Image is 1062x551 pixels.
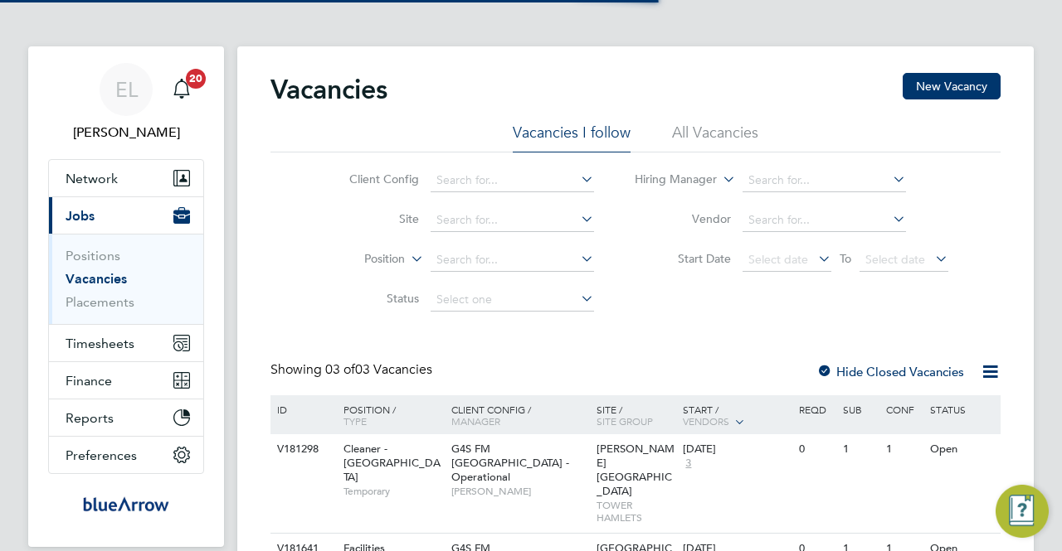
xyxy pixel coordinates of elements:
[66,248,120,263] a: Positions
[66,294,134,310] a: Placements
[835,248,856,269] span: To
[48,491,204,517] a: Go to home page
[636,251,731,266] label: Start Date
[115,79,138,100] span: EL
[325,361,432,378] span: 03 Vacancies
[49,399,203,436] button: Reports
[431,169,594,192] input: Search for...
[309,251,405,268] label: Position
[49,325,203,361] button: Timesheets
[431,209,594,232] input: Search for...
[49,234,203,324] div: Jobs
[597,442,675,498] span: [PERSON_NAME][GEOGRAPHIC_DATA]
[451,414,500,428] span: Manager
[636,211,731,226] label: Vendor
[513,123,631,152] li: Vacancies I follow
[621,172,717,188] label: Hiring Manager
[451,485,588,498] span: [PERSON_NAME]
[683,414,729,428] span: Vendors
[431,288,594,312] input: Select one
[743,209,906,232] input: Search for...
[273,395,331,423] div: ID
[66,447,137,463] span: Preferences
[816,364,964,379] label: Hide Closed Vacancies
[186,69,206,89] span: 20
[66,208,95,224] span: Jobs
[679,395,795,437] div: Start /
[66,171,118,186] span: Network
[270,361,436,379] div: Showing
[49,437,203,473] button: Preferences
[839,395,882,423] div: Sub
[66,410,114,426] span: Reports
[926,395,998,423] div: Status
[451,442,569,484] span: G4S FM [GEOGRAPHIC_DATA] - Operational
[28,46,224,547] nav: Main navigation
[882,434,925,465] div: 1
[743,169,906,192] input: Search for...
[343,442,441,484] span: Cleaner - [GEOGRAPHIC_DATA]
[865,252,925,267] span: Select date
[343,414,367,428] span: Type
[66,373,112,389] span: Finance
[683,457,694,471] span: 3
[839,434,882,465] div: 1
[49,362,203,399] button: Finance
[325,361,355,378] span: 03 of
[324,291,419,306] label: Status
[324,211,419,226] label: Site
[66,271,127,287] a: Vacancies
[431,249,594,272] input: Search for...
[597,499,675,524] span: TOWER HAMLETS
[447,395,592,435] div: Client Config /
[672,123,758,152] li: All Vacancies
[592,395,680,435] div: Site /
[926,434,998,465] div: Open
[795,395,838,423] div: Reqd
[48,123,204,143] span: Eric Lai
[165,63,198,116] a: 20
[270,73,387,106] h2: Vacancies
[83,491,169,517] img: bluearrow-logo-retina.png
[748,252,808,267] span: Select date
[683,442,791,457] div: [DATE]
[66,336,134,351] span: Timesheets
[795,434,838,465] div: 0
[48,63,204,143] a: EL[PERSON_NAME]
[597,414,653,428] span: Site Group
[273,434,331,465] div: V181298
[331,395,447,435] div: Position /
[49,197,203,234] button: Jobs
[996,485,1049,538] button: Engage Resource Center
[343,485,443,498] span: Temporary
[324,172,419,186] label: Client Config
[882,395,925,423] div: Conf
[903,73,1001,99] button: New Vacancy
[49,160,203,196] button: Network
